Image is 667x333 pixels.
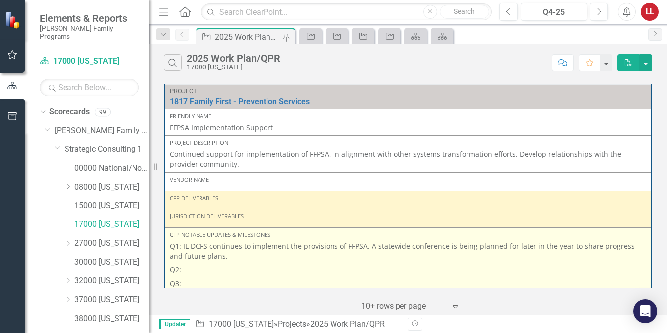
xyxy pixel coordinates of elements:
div: Open Intercom Messenger [633,299,657,323]
div: Project [170,88,646,95]
a: 15000 [US_STATE] [74,200,149,212]
div: CFP Notable Updates & Milestones [170,231,646,239]
div: 2025 Work Plan/QPR [310,319,385,329]
div: 2025 Work Plan/QPR [215,31,280,43]
div: Friendly Name [170,112,646,120]
span: FFPSA Implementation Support [170,123,273,132]
a: Strategic Consulting 1 [65,144,149,155]
td: Double-Click to Edit [164,136,652,173]
button: Q4-25 [521,3,587,21]
span: Search [454,7,475,15]
p: Q1: IL DCFS continues to implement the provisions of FFPSA. A statewide conference is being plann... [170,241,646,263]
a: Projects [278,319,306,329]
p: Q2: [170,263,646,277]
td: Double-Click to Edit [164,209,652,228]
p: Q3: [170,277,646,291]
td: Double-Click to Edit Right Click for Context Menu [164,84,652,109]
a: [PERSON_NAME] Family Programs [55,125,149,136]
a: 17000 [US_STATE] [74,219,149,230]
input: Search ClearPoint... [201,3,492,21]
button: Search [440,5,489,19]
a: 27000 [US_STATE] [74,238,149,249]
td: Double-Click to Edit [164,173,652,191]
a: 08000 [US_STATE] [74,182,149,193]
td: Double-Click to Edit [164,191,652,209]
td: Double-Click to Edit [164,228,652,306]
div: 17000 [US_STATE] [187,64,280,71]
small: [PERSON_NAME] Family Programs [40,24,139,41]
a: 17000 [US_STATE] [40,56,139,67]
input: Search Below... [40,79,139,96]
div: CFP Deliverables [170,194,646,202]
span: Updater [159,319,190,329]
a: 00000 National/No Jurisdiction (SC1) [74,163,149,174]
span: Elements & Reports [40,12,139,24]
p: Continued support for implementation of FFPSA, in alignment with other systems transformation eff... [170,149,646,169]
a: 17000 [US_STATE] [209,319,274,329]
div: » » [195,319,400,330]
div: Project Description [170,139,646,147]
a: Scorecards [49,106,90,118]
div: Jurisdiction Deliverables [170,212,646,220]
div: 2025 Work Plan/QPR [187,53,280,64]
a: 32000 [US_STATE] [74,275,149,287]
a: 30000 [US_STATE] [74,257,149,268]
td: Double-Click to Edit [164,109,652,136]
a: 1817 Family First - Prevention Services [170,97,646,106]
div: Q4-25 [524,6,584,18]
button: LL [641,3,659,21]
a: 37000 [US_STATE] [74,294,149,306]
a: 38000 [US_STATE] [74,313,149,325]
img: ClearPoint Strategy [5,11,22,29]
div: 99 [95,108,111,116]
div: Vendor Name [170,176,646,184]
